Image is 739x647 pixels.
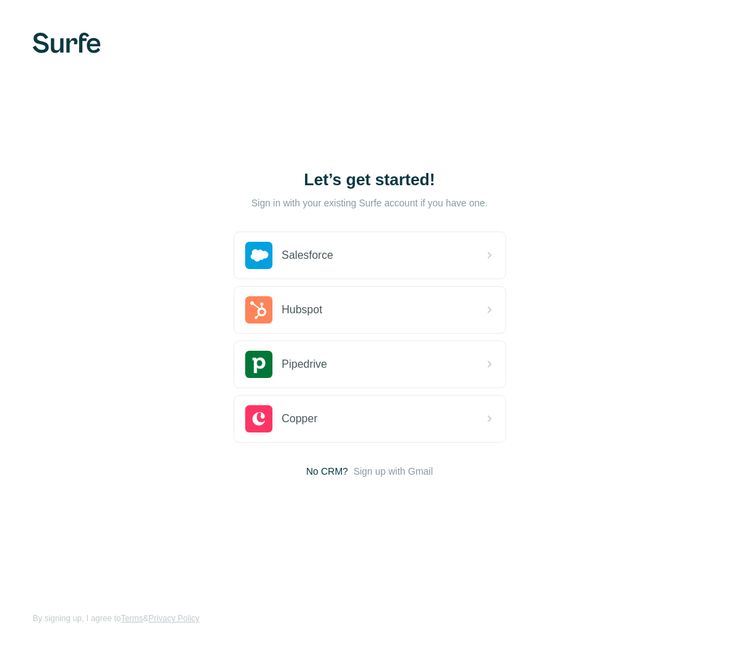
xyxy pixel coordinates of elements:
p: Sign in with your existing Surfe account if you have one. [251,196,488,210]
span: No CRM? [306,464,347,478]
img: copper's logo [245,405,272,432]
span: Salesforce [282,247,334,264]
a: Terms [121,614,143,623]
span: By signing up, I agree to & [33,612,200,625]
img: hubspot's logo [245,296,272,323]
span: Hubspot [282,302,323,318]
a: Privacy Policy [148,614,200,623]
img: pipedrive's logo [245,351,272,378]
button: Sign up with Gmail [353,464,433,478]
img: Surfe's logo [33,33,101,53]
h1: Let’s get started! [234,169,506,191]
span: Pipedrive [282,356,328,373]
img: salesforce's logo [245,242,272,269]
span: Copper [282,411,317,427]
